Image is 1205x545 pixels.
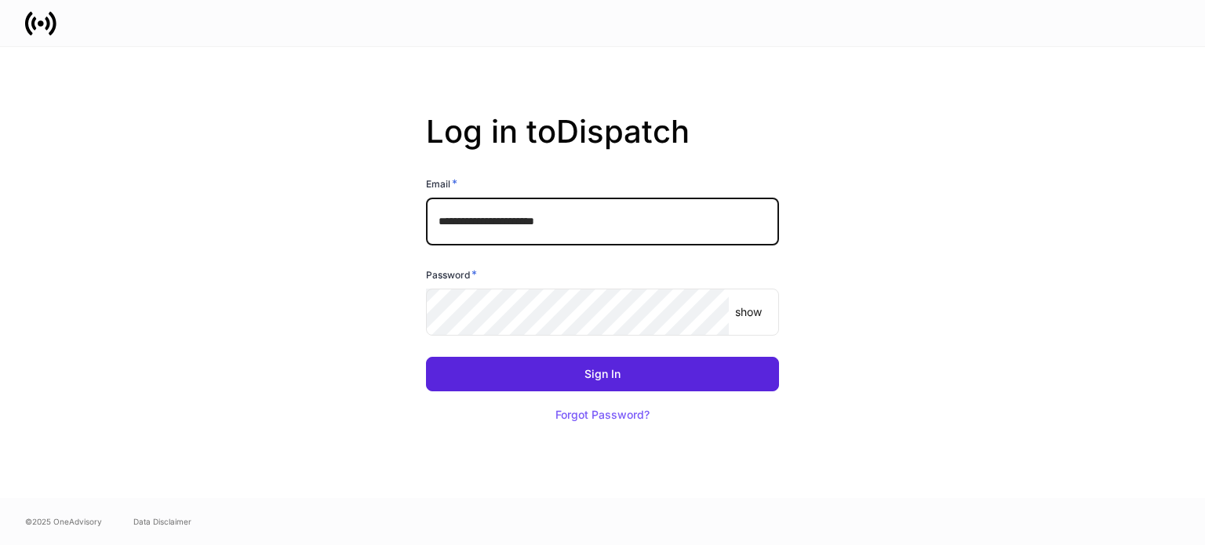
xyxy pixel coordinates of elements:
[584,369,621,380] div: Sign In
[133,515,191,528] a: Data Disclaimer
[735,304,762,320] p: show
[555,409,650,420] div: Forgot Password?
[536,398,669,432] button: Forgot Password?
[426,113,779,176] h2: Log in to Dispatch
[426,176,457,191] h6: Email
[426,267,477,282] h6: Password
[25,515,102,528] span: © 2025 OneAdvisory
[426,357,779,391] button: Sign In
